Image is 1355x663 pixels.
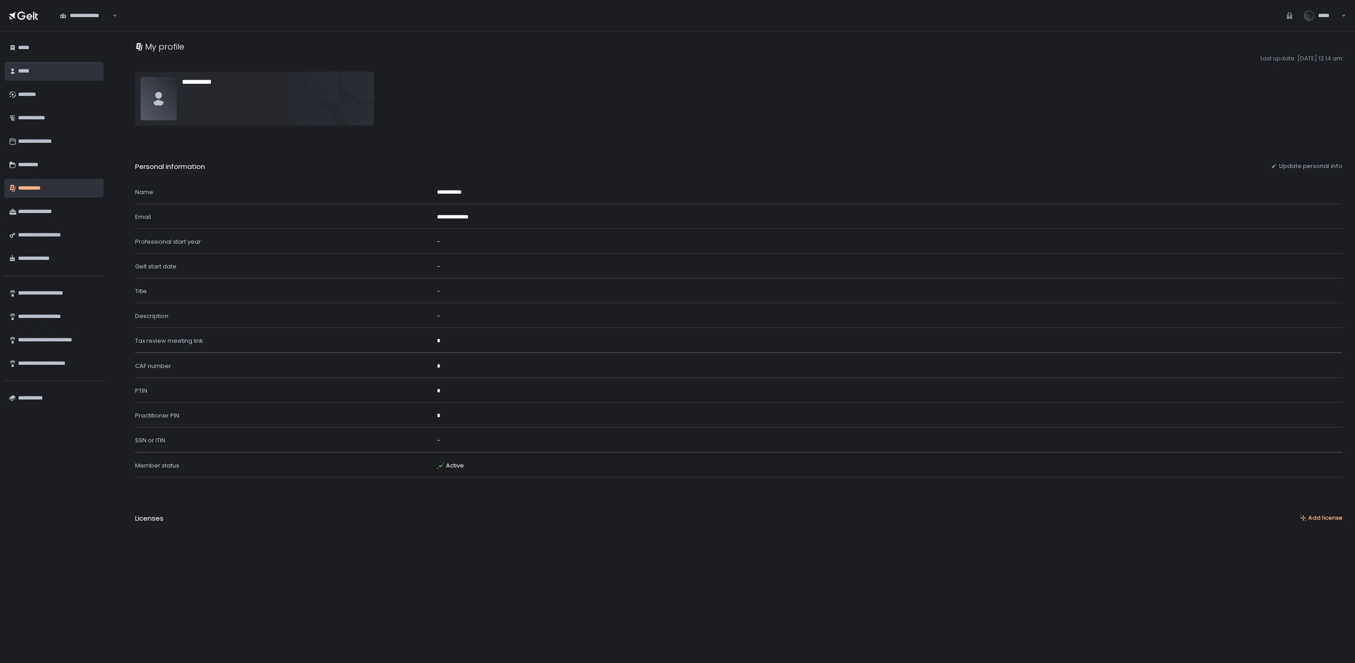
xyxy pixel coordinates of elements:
[135,213,151,221] span: Email
[446,462,464,470] span: Active
[135,336,203,345] span: Tax review meeting link
[135,262,177,271] span: Gelt start date
[135,188,153,196] span: Name
[135,162,1271,172] h2: Personal information
[437,436,440,445] span: -
[135,386,147,395] span: PTIN
[135,41,184,53] div: My profile
[1271,162,1342,171] button: Update personal info
[437,263,440,271] span: -
[1300,513,1342,522] button: Add license
[135,312,168,320] span: Description
[135,436,165,445] span: SSN or ITIN
[135,287,147,295] span: Title
[135,411,179,420] span: Practitioner PIN
[1271,162,1342,170] div: Update personal info
[1300,514,1342,522] div: Add license
[135,362,171,370] span: CAF number
[135,237,201,246] span: Professional start year
[437,312,440,320] span: -
[135,461,179,470] span: Member status
[437,238,440,246] span: -
[111,11,112,20] input: Search for option
[437,287,440,295] span: -
[1260,54,1342,63] span: Last update: [DATE] 12:14 am
[135,513,1300,524] h2: Licenses
[54,6,117,25] div: Search for option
